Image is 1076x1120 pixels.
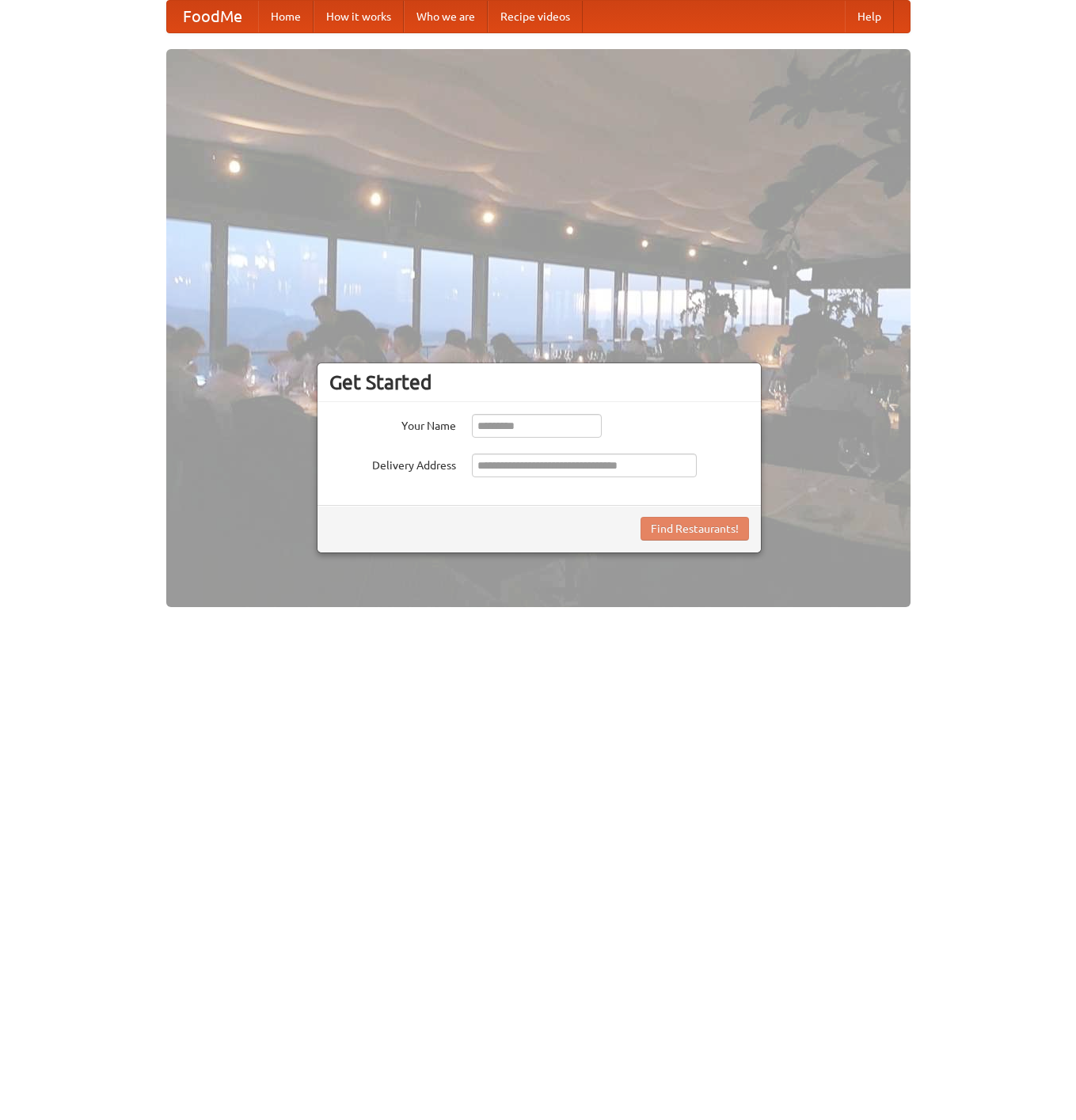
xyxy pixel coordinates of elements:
[167,1,258,32] a: FoodMe
[488,1,583,32] a: Recipe videos
[314,1,404,32] a: How it works
[641,517,749,541] button: Find Restaurants!
[845,1,894,32] a: Help
[329,454,456,473] label: Delivery Address
[258,1,314,32] a: Home
[329,370,749,394] h3: Get Started
[329,414,456,434] label: Your Name
[404,1,488,32] a: Who we are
